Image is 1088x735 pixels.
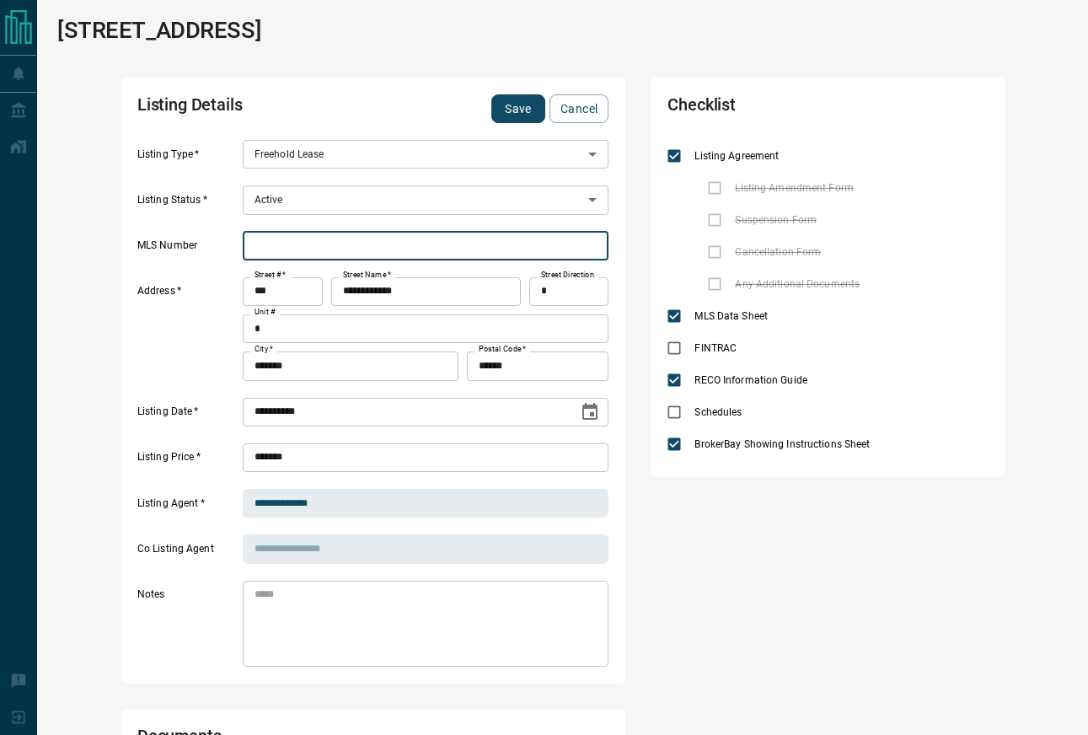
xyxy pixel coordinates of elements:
[137,284,239,380] label: Address
[690,308,772,324] span: MLS Data Sheet
[137,450,239,472] label: Listing Price
[731,244,825,260] span: Cancellation Form
[243,140,609,169] div: Freehold Lease
[137,587,239,667] label: Notes
[690,437,874,452] span: BrokerBay Showing Instructions Sheet
[137,148,239,169] label: Listing Type
[731,180,857,196] span: Listing Amendment Form
[549,94,608,123] button: Cancel
[541,270,594,281] label: Street Direction
[255,344,273,355] label: City
[137,496,239,518] label: Listing Agent
[137,239,239,260] label: MLS Number
[137,542,239,564] label: Co Listing Agent
[479,344,526,355] label: Postal Code
[137,193,239,215] label: Listing Status
[573,395,607,429] button: Choose date, selected date is Aug 15, 2025
[690,373,811,388] span: RECO Information Guide
[690,405,746,420] span: Schedules
[137,405,239,427] label: Listing Date
[243,185,609,214] div: Active
[731,212,821,228] span: Suspension Form
[57,17,261,44] h1: [STREET_ADDRESS]
[137,94,421,123] h2: Listing Details
[491,94,545,123] button: Save
[690,341,741,356] span: FINTRAC
[731,276,864,292] span: Any Additional Documents
[255,307,276,318] label: Unit #
[255,270,286,281] label: Street #
[667,94,860,123] h2: Checklist
[690,148,783,164] span: Listing Agreement
[343,270,391,281] label: Street Name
